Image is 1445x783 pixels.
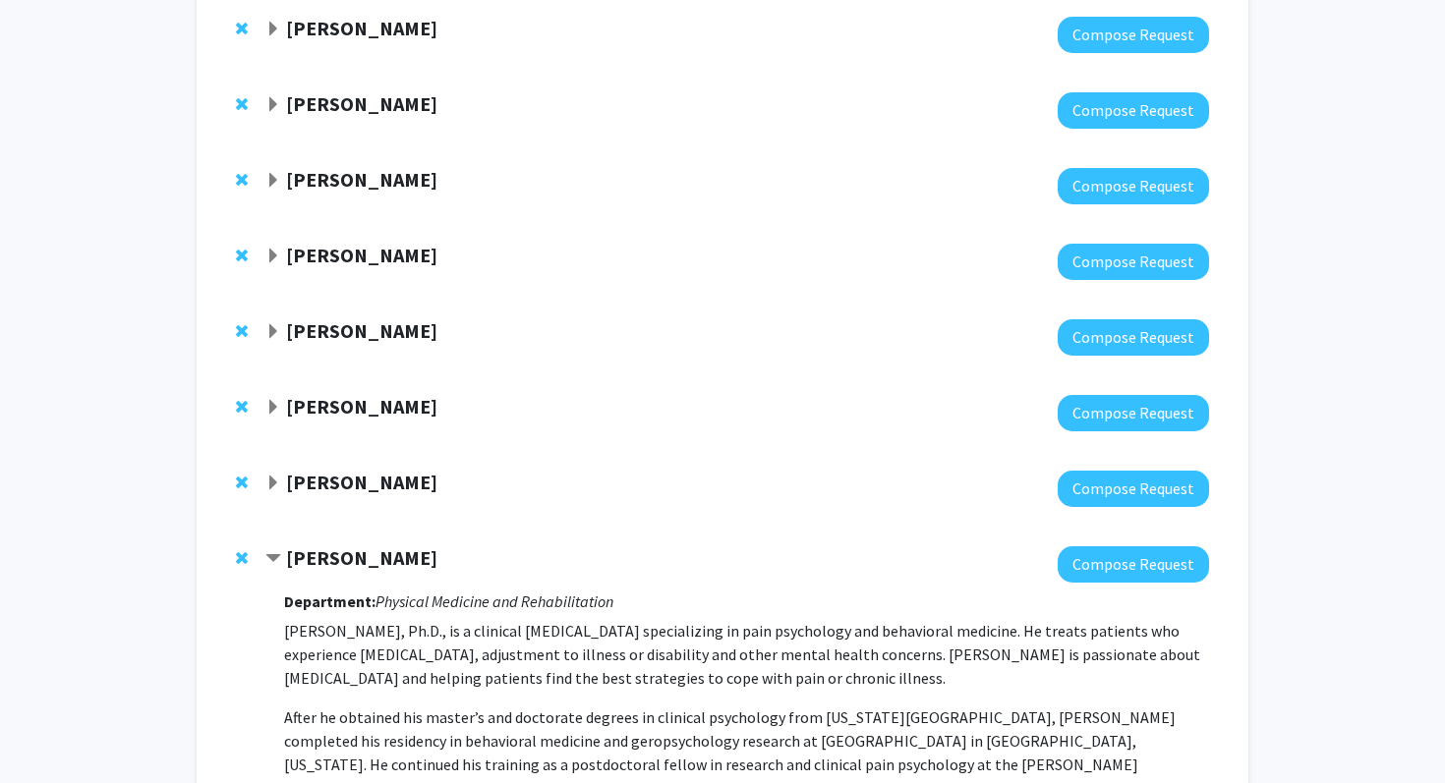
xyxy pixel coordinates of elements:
[265,551,281,567] span: Contract Fenan Rassu Bookmark
[1058,244,1209,280] button: Compose Request to Utthara Nayar
[286,318,437,343] strong: [PERSON_NAME]
[1058,395,1209,431] button: Compose Request to Victoria Paone
[286,394,437,419] strong: [PERSON_NAME]
[265,173,281,189] span: Expand Yannis Paulus Bookmark
[1058,471,1209,507] button: Compose Request to Shinuo Weng
[1058,546,1209,583] button: Compose Request to Fenan Rassu
[236,21,248,36] span: Remove Arvind Pathak from bookmarks
[265,400,281,416] span: Expand Victoria Paone Bookmark
[265,97,281,113] span: Expand Moira-Phoebe Huet Bookmark
[286,545,437,570] strong: [PERSON_NAME]
[236,172,248,188] span: Remove Yannis Paulus from bookmarks
[265,324,281,340] span: Expand Karen Fleming Bookmark
[1058,92,1209,129] button: Compose Request to Moira-Phoebe Huet
[236,323,248,339] span: Remove Karen Fleming from bookmarks
[236,399,248,415] span: Remove Victoria Paone from bookmarks
[1058,168,1209,204] button: Compose Request to Yannis Paulus
[15,695,84,768] iframe: Chat
[236,550,248,566] span: Remove Fenan Rassu from bookmarks
[265,249,281,264] span: Expand Utthara Nayar Bookmark
[236,248,248,263] span: Remove Utthara Nayar from bookmarks
[284,619,1209,690] p: [PERSON_NAME], Ph.D., is a clinical [MEDICAL_DATA] specializing in pain psychology and behavioral...
[286,470,437,494] strong: [PERSON_NAME]
[376,591,613,611] i: Physical Medicine and Rehabilitation
[236,96,248,112] span: Remove Moira-Phoebe Huet from bookmarks
[284,591,376,611] strong: Department:
[286,91,437,116] strong: [PERSON_NAME]
[286,167,437,192] strong: [PERSON_NAME]
[1058,319,1209,356] button: Compose Request to Karen Fleming
[286,243,437,267] strong: [PERSON_NAME]
[265,475,281,491] span: Expand Shinuo Weng Bookmark
[265,22,281,37] span: Expand Arvind Pathak Bookmark
[286,16,437,40] strong: [PERSON_NAME]
[1058,17,1209,53] button: Compose Request to Arvind Pathak
[236,475,248,490] span: Remove Shinuo Weng from bookmarks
